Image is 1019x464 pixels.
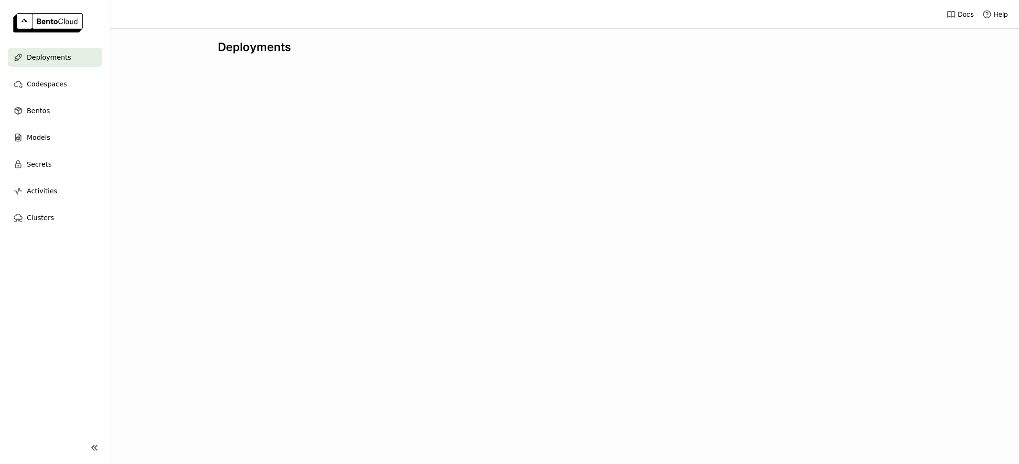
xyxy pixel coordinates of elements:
[8,181,102,200] a: Activities
[27,52,71,63] span: Deployments
[982,10,1008,19] div: Help
[946,10,974,19] a: Docs
[8,155,102,174] a: Secrets
[8,208,102,227] a: Clusters
[27,212,54,223] span: Clusters
[958,10,974,19] span: Docs
[8,101,102,120] a: Bentos
[994,10,1008,19] span: Help
[27,105,50,116] span: Bentos
[27,78,67,90] span: Codespaces
[8,128,102,147] a: Models
[27,132,50,143] span: Models
[27,158,52,170] span: Secrets
[13,13,83,32] img: logo
[27,185,57,197] span: Activities
[218,40,912,54] div: Deployments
